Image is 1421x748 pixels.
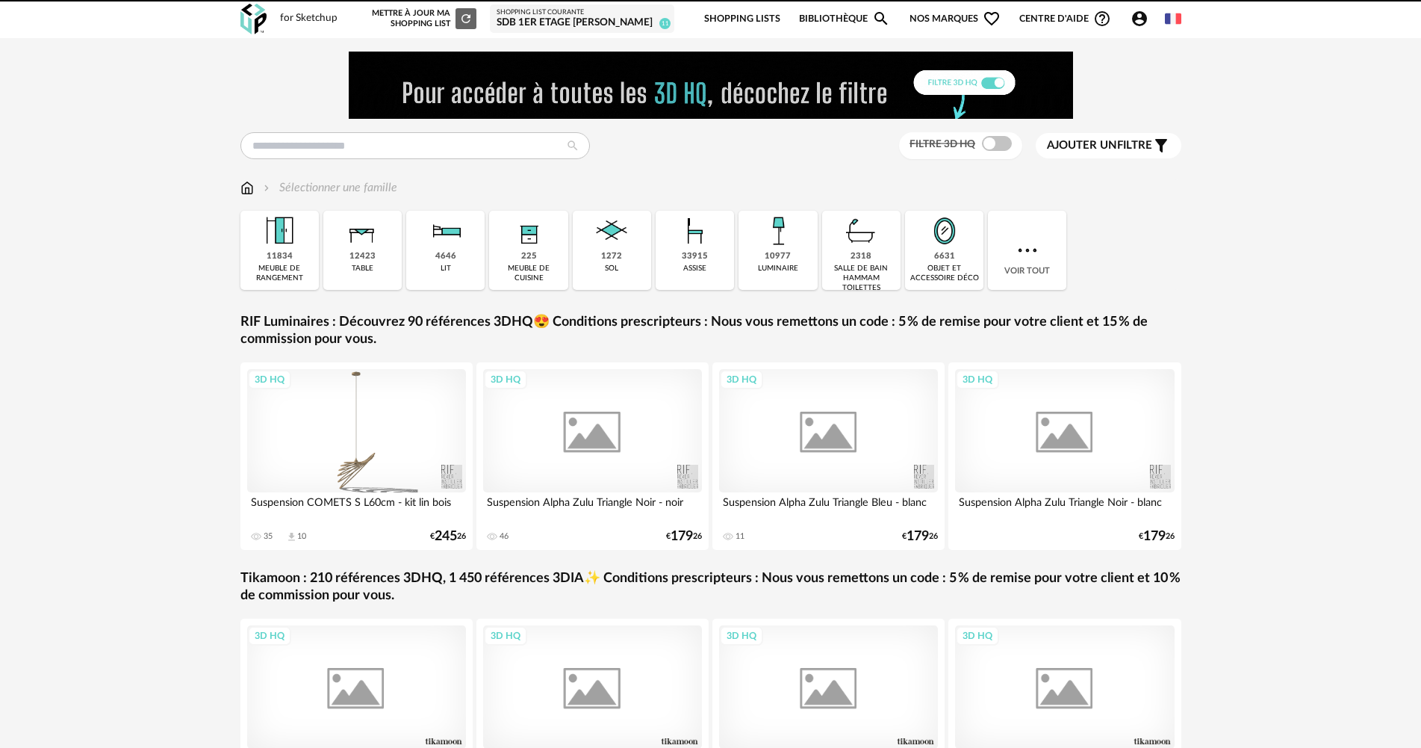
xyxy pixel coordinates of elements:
[683,264,706,273] div: assise
[851,251,871,262] div: 2318
[476,362,709,550] a: 3D HQ Suspension Alpha Zulu Triangle Noir - noir 46 €17926
[682,251,708,262] div: 33915
[426,211,466,251] img: Literie.png
[240,570,1181,605] a: Tikamoon : 210 références 3DHQ, 1 450 références 3DIA✨ Conditions prescripteurs : Nous vous remet...
[720,370,763,389] div: 3D HQ
[909,1,1001,37] span: Nos marques
[497,16,668,30] div: SDB 1er etage [PERSON_NAME]
[240,362,473,550] a: 3D HQ Suspension COMETS S L60cm - kit lin bois 35 Download icon 10 €24526
[601,251,622,262] div: 1272
[675,211,715,251] img: Assise.png
[352,264,373,273] div: table
[827,264,896,293] div: salle de bain hammam toilettes
[1131,10,1148,28] span: Account Circle icon
[671,531,693,542] span: 179
[261,179,273,197] img: svg+xml;base64,PHN2ZyB3aWR0aD0iMTYiIGhlaWdodD0iMTYiIHZpZXdCb3g9IjAgMCAxNiAxNiIgZmlsbD0ibm9uZSIgeG...
[902,531,938,542] div: € 26
[1014,237,1041,264] img: more.7b13dc1.svg
[934,251,955,262] div: 6631
[261,179,397,197] div: Sélectionner une famille
[441,264,451,273] div: lit
[267,251,293,262] div: 11834
[484,370,527,389] div: 3D HQ
[297,531,306,542] div: 10
[659,18,671,29] span: 11
[758,264,798,273] div: luminaire
[435,251,456,262] div: 4646
[841,211,881,251] img: Salle%20de%20bain.png
[430,531,466,542] div: € 26
[799,1,890,37] a: BibliothèqueMagnify icon
[720,626,763,646] div: 3D HQ
[1036,133,1181,158] button: Ajouter unfiltre Filter icon
[240,4,267,34] img: OXP
[948,362,1181,550] a: 3D HQ Suspension Alpha Zulu Triangle Noir - blanc €17926
[286,531,297,543] span: Download icon
[666,531,702,542] div: € 26
[1139,531,1175,542] div: € 26
[712,362,945,550] a: 3D HQ Suspension Alpha Zulu Triangle Bleu - blanc 11 €17926
[245,264,314,283] div: meuble de rangement
[1152,137,1170,155] span: Filter icon
[369,8,476,29] div: Mettre à jour ma Shopping List
[988,211,1066,290] div: Voir tout
[983,10,1001,28] span: Heart Outline icon
[494,264,563,283] div: meuble de cuisine
[1047,138,1152,153] span: filtre
[240,314,1181,349] a: RIF Luminaires : Découvrez 90 références 3DHQ😍 Conditions prescripteurs : Nous vous remettons un ...
[956,370,999,389] div: 3D HQ
[591,211,632,251] img: Sol.png
[955,492,1175,522] div: Suspension Alpha Zulu Triangle Noir - blanc
[605,264,618,273] div: sol
[240,179,254,197] img: svg+xml;base64,PHN2ZyB3aWR0aD0iMTYiIGhlaWdodD0iMTciIHZpZXdCb3g9IjAgMCAxNiAxNyIgZmlsbD0ibm9uZSIgeG...
[736,531,744,542] div: 11
[758,211,798,251] img: Luminaire.png
[435,531,457,542] span: 245
[509,211,549,251] img: Rangement.png
[924,211,965,251] img: Miroir.png
[247,492,467,522] div: Suspension COMETS S L60cm - kit lin bois
[1093,10,1111,28] span: Help Circle Outline icon
[248,626,291,646] div: 3D HQ
[280,12,338,25] div: for Sketchup
[909,139,975,149] span: Filtre 3D HQ
[909,264,979,283] div: objet et accessoire déco
[342,211,382,251] img: Table.png
[872,10,890,28] span: Magnify icon
[497,8,668,17] div: Shopping List courante
[907,531,929,542] span: 179
[719,492,939,522] div: Suspension Alpha Zulu Triangle Bleu - blanc
[264,531,273,542] div: 35
[484,626,527,646] div: 3D HQ
[349,251,376,262] div: 12423
[1131,10,1155,28] span: Account Circle icon
[459,14,473,22] span: Refresh icon
[248,370,291,389] div: 3D HQ
[1143,531,1166,542] span: 179
[259,211,299,251] img: Meuble%20de%20rangement.png
[497,8,668,30] a: Shopping List courante SDB 1er etage [PERSON_NAME] 11
[1047,140,1117,151] span: Ajouter un
[956,626,999,646] div: 3D HQ
[1165,10,1181,27] img: fr
[1019,10,1111,28] span: Centre d'aideHelp Circle Outline icon
[765,251,791,262] div: 10977
[521,251,537,262] div: 225
[483,492,703,522] div: Suspension Alpha Zulu Triangle Noir - noir
[704,1,780,37] a: Shopping Lists
[500,531,509,542] div: 46
[349,52,1073,119] img: FILTRE%20HQ%20NEW_V1%20(4).gif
